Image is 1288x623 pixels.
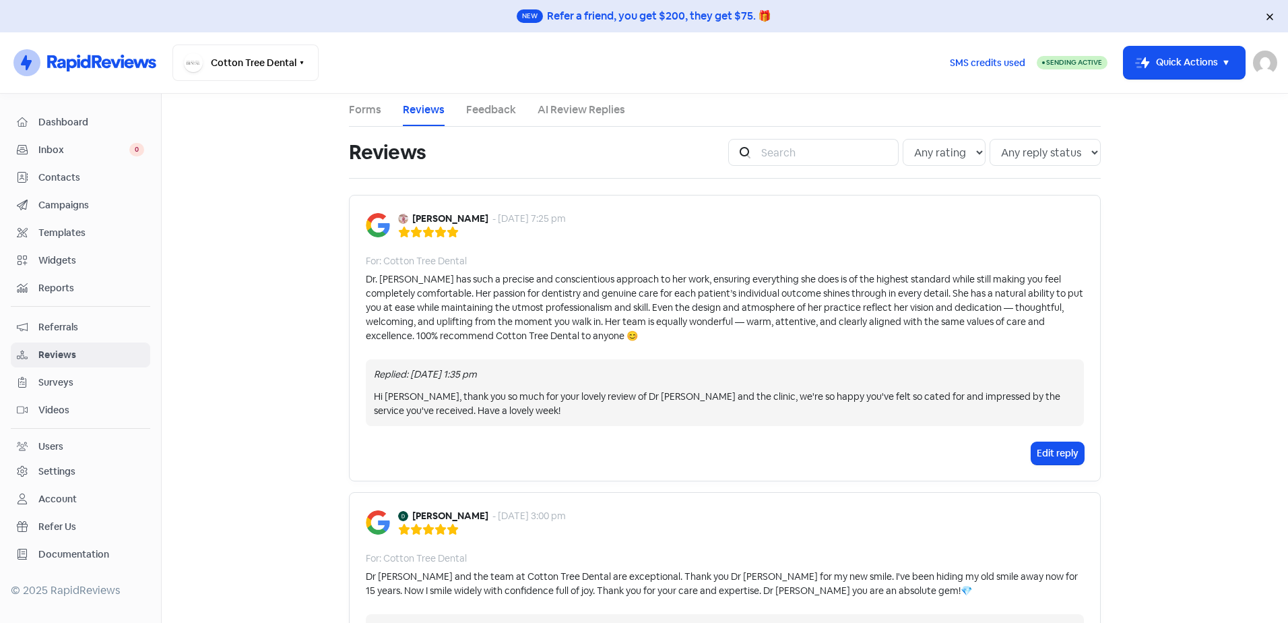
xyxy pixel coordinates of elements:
[11,138,150,162] a: Inbox 0
[398,214,408,224] img: Avatar
[11,370,150,395] a: Surveys
[412,509,488,523] b: [PERSON_NAME]
[11,193,150,218] a: Campaigns
[374,390,1076,418] div: Hi [PERSON_NAME], thank you so much for your lovely review of Dr [PERSON_NAME] and the clinic, we...
[11,434,150,459] a: Users
[938,55,1037,69] a: SMS credits used
[38,115,144,129] span: Dashboard
[1031,442,1084,465] button: Edit reply
[349,102,381,118] a: Forms
[38,348,144,362] span: Reviews
[11,248,150,273] a: Widgets
[366,570,1084,598] div: Dr [PERSON_NAME] and the team at Cotton Tree Dental are exceptional. Thank you Dr [PERSON_NAME] f...
[38,547,144,562] span: Documentation
[366,213,390,237] img: Image
[38,226,144,240] span: Templates
[1037,55,1107,71] a: Sending Active
[1253,51,1277,75] img: User
[172,44,319,81] button: Cotton Tree Dental
[38,376,144,390] span: Surveys
[38,171,144,185] span: Contacts
[538,102,625,118] a: AI Review Replies
[38,320,144,334] span: Referrals
[412,212,488,226] b: [PERSON_NAME]
[38,520,144,534] span: Refer Us
[492,509,566,523] div: - [DATE] 3:00 pm
[129,143,144,156] span: 0
[38,465,75,479] div: Settings
[38,198,144,212] span: Campaigns
[11,542,150,567] a: Documentation
[11,398,150,423] a: Videos
[366,254,467,268] div: For: Cotton Tree Dental
[547,8,771,24] div: Refer a friend, you get $200, they get $75. 🎁
[366,552,467,566] div: For: Cotton Tree Dental
[374,368,477,380] i: Replied: [DATE] 1:35 pm
[366,510,390,535] img: Image
[492,212,566,226] div: - [DATE] 7:25 pm
[11,343,150,367] a: Reviews
[38,281,144,295] span: Reports
[11,514,150,539] a: Refer Us
[349,131,426,174] h1: Reviews
[38,403,144,417] span: Videos
[38,254,144,268] span: Widgets
[38,440,63,454] div: Users
[403,102,445,118] a: Reviews
[517,9,543,23] span: New
[11,110,150,135] a: Dashboard
[11,487,150,512] a: Account
[11,583,150,599] div: © 2025 RapidReviews
[38,143,129,157] span: Inbox
[11,459,150,484] a: Settings
[950,56,1025,70] span: SMS credits used
[11,315,150,340] a: Referrals
[11,276,150,301] a: Reports
[11,220,150,245] a: Templates
[11,165,150,190] a: Contacts
[366,272,1084,343] div: Dr. [PERSON_NAME] has such a precise and conscientious approach to her work, ensuring everything ...
[753,139,899,166] input: Search
[38,492,77,506] div: Account
[398,511,408,521] img: Avatar
[466,102,516,118] a: Feedback
[1046,58,1102,67] span: Sending Active
[1124,47,1245,79] button: Quick Actions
